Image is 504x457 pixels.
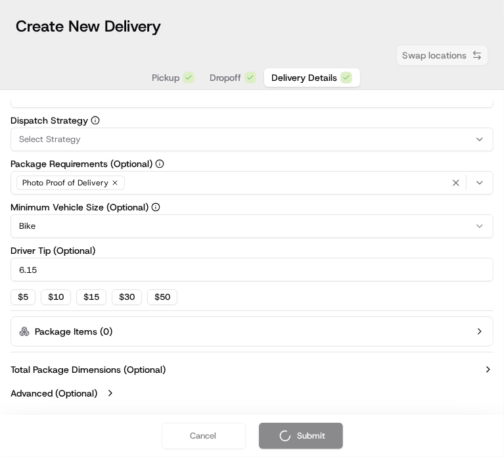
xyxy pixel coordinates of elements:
label: Advanced (Optional) [11,387,97,400]
div: Past conversations [13,170,88,181]
span: API Documentation [124,293,211,306]
span: Pylon [131,325,159,335]
div: 📗 [13,295,24,305]
span: • [177,239,181,249]
img: 1736555255976-a54dd68f-1ca7-489b-9aae-adbdc363a1c4 [13,125,37,149]
span: Dropoff [210,71,242,84]
span: Knowledge Base [26,293,101,306]
label: Driver Tip (Optional) [11,246,493,255]
a: Powered byPylon [93,325,159,335]
a: 📗Knowledge Base [8,288,106,312]
button: Total Package Dimensions (Optional) [11,363,493,376]
h1: Create New Delivery [16,16,161,37]
span: Pickup [152,71,180,84]
img: 1736555255976-a54dd68f-1ca7-489b-9aae-adbdc363a1c4 [26,239,37,250]
span: Delivery Details [272,71,338,84]
div: We're available if you need us! [59,138,181,149]
span: • [43,203,48,214]
label: Dispatch Strategy [11,116,493,125]
button: $10 [41,289,71,305]
button: $50 [147,289,177,305]
label: Minimum Vehicle Size (Optional) [11,203,493,212]
button: Dispatch Strategy [91,116,100,125]
button: $5 [11,289,35,305]
button: Select Strategy [11,128,493,151]
span: Select Strategy [19,133,81,145]
label: Package Items ( 0 ) [35,325,112,338]
button: $15 [76,289,106,305]
button: Start new chat [223,129,239,145]
button: Advanced (Optional) [11,387,493,400]
img: Joana Marie Avellanoza [13,226,34,247]
span: Photo Proof of Delivery [22,178,108,188]
button: Minimum Vehicle Size (Optional) [151,203,160,212]
span: [PERSON_NAME] [PERSON_NAME] [41,239,174,249]
img: Nash [13,12,39,39]
div: 💻 [111,295,122,305]
input: Got a question? Start typing here... [34,84,237,98]
input: Enter driver tip amount [11,258,493,281]
label: Total Package Dimensions (Optional) [11,363,166,376]
button: See all [204,168,239,183]
button: Package Items (0) [11,316,493,347]
button: Package Requirements (Optional) [155,159,164,168]
a: 💻API Documentation [106,288,216,312]
span: [DATE] [184,239,211,249]
div: Start new chat [59,125,216,138]
button: $30 [112,289,142,305]
img: 1727276513143-84d647e1-66c0-4f92-a045-3c9f9f5dfd92 [28,125,51,149]
p: Welcome 👋 [13,52,239,73]
label: Package Requirements (Optional) [11,159,493,168]
span: [DATE] [51,203,78,214]
button: Photo Proof of Delivery [11,171,493,195]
